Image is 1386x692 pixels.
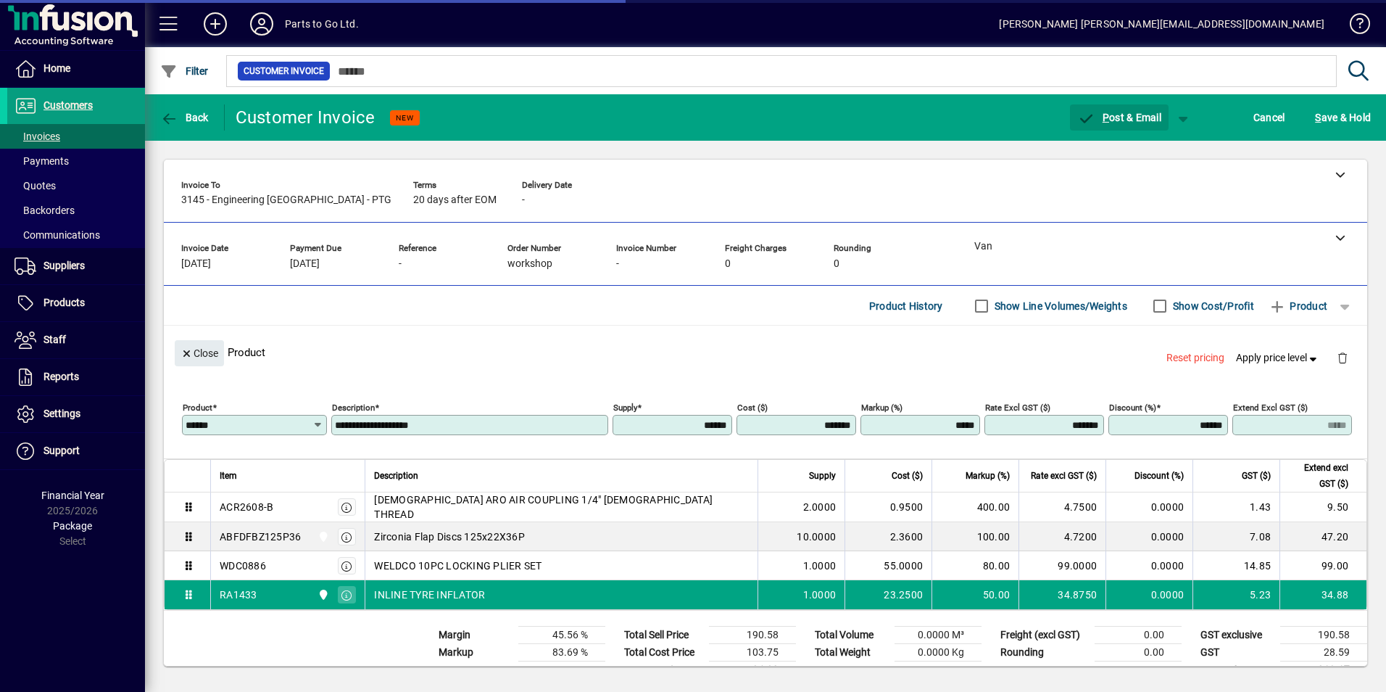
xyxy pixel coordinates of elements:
[7,149,145,173] a: Payments
[845,580,931,609] td: 23.2500
[1289,460,1348,492] span: Extend excl GST ($)
[803,588,837,602] span: 1.0000
[1031,468,1097,484] span: Rate excl GST ($)
[399,258,402,270] span: -
[220,559,266,573] div: WDC0886
[43,62,70,74] span: Home
[1339,3,1368,50] a: Knowledge Base
[160,112,209,123] span: Back
[1105,493,1192,522] td: 0.0000
[145,104,225,131] app-page-header-button: Back
[7,359,145,395] a: Reports
[332,403,375,413] mat-label: Description
[522,194,525,206] span: -
[518,644,605,662] td: 83.69 %
[220,500,273,514] div: ACR2608-B
[931,551,1018,580] td: 80.00
[709,662,796,680] td: 86.83
[892,468,923,484] span: Cost ($)
[1193,662,1280,680] td: GST inclusive
[797,530,836,544] span: 10.0000
[43,371,79,382] span: Reports
[613,403,637,413] mat-label: Supply
[7,223,145,247] a: Communications
[869,294,943,318] span: Product History
[7,198,145,223] a: Backorders
[809,468,836,484] span: Supply
[220,530,301,544] div: ABFDFBZ125P36
[1109,403,1156,413] mat-label: Discount (%)
[43,297,85,308] span: Products
[157,104,212,131] button: Back
[236,106,375,129] div: Customer Invoice
[1193,627,1280,644] td: GST exclusive
[1028,500,1097,514] div: 4.7500
[808,644,895,662] td: Total Weight
[895,644,982,662] td: 0.0000 Kg
[181,258,211,270] span: [DATE]
[7,51,145,87] a: Home
[7,396,145,432] a: Settings
[1070,104,1169,131] button: Post & Email
[1325,340,1360,375] button: Delete
[1250,104,1289,131] button: Cancel
[1280,644,1367,662] td: 28.59
[808,627,895,644] td: Total Volume
[861,403,902,413] mat-label: Markup (%)
[431,627,518,644] td: Margin
[314,499,331,515] span: Van
[1280,662,1367,680] td: 219.17
[14,229,100,241] span: Communications
[1103,112,1109,123] span: P
[1236,350,1320,366] span: Apply price level
[43,260,85,271] span: Suppliers
[1170,299,1254,313] label: Show Cost/Profit
[931,522,1018,551] td: 100.00
[1028,588,1097,602] div: 34.8750
[374,493,749,522] span: [DEMOGRAPHIC_DATA] ARO AIR COUPLING 1/4" [DEMOGRAPHIC_DATA] THREAD
[164,326,1367,379] div: Product
[41,490,104,501] span: Financial Year
[1077,112,1161,123] span: ost & Email
[803,500,837,514] span: 2.0000
[1233,403,1308,413] mat-label: Extend excl GST ($)
[1315,112,1321,123] span: S
[290,258,320,270] span: [DATE]
[845,522,931,551] td: 2.3600
[1230,345,1326,371] button: Apply price level
[1315,106,1371,129] span: ave & Hold
[180,342,218,366] span: Close
[1134,468,1184,484] span: Discount (%)
[1105,522,1192,551] td: 0.0000
[14,155,69,167] span: Payments
[238,11,285,37] button: Profile
[43,99,93,111] span: Customers
[709,644,796,662] td: 103.75
[7,322,145,358] a: Staff
[1279,580,1366,609] td: 34.88
[966,468,1010,484] span: Markup (%)
[1166,350,1224,366] span: Reset pricing
[181,194,391,206] span: 3145 - Engineering [GEOGRAPHIC_DATA] - PTG
[895,627,982,644] td: 0.0000 M³
[43,445,80,456] span: Support
[43,408,80,419] span: Settings
[725,258,731,270] span: 0
[192,11,238,37] button: Add
[1105,551,1192,580] td: 0.0000
[7,124,145,149] a: Invoices
[157,58,212,84] button: Filter
[183,403,212,413] mat-label: Product
[931,493,1018,522] td: 400.00
[314,558,331,574] span: Van
[7,285,145,321] a: Products
[14,180,56,191] span: Quotes
[1028,530,1097,544] div: 4.7200
[993,627,1095,644] td: Freight (excl GST)
[845,493,931,522] td: 0.9500
[985,403,1050,413] mat-label: Rate excl GST ($)
[396,113,414,123] span: NEW
[1261,293,1335,319] button: Product
[314,587,331,603] span: Van
[171,346,228,359] app-page-header-button: Close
